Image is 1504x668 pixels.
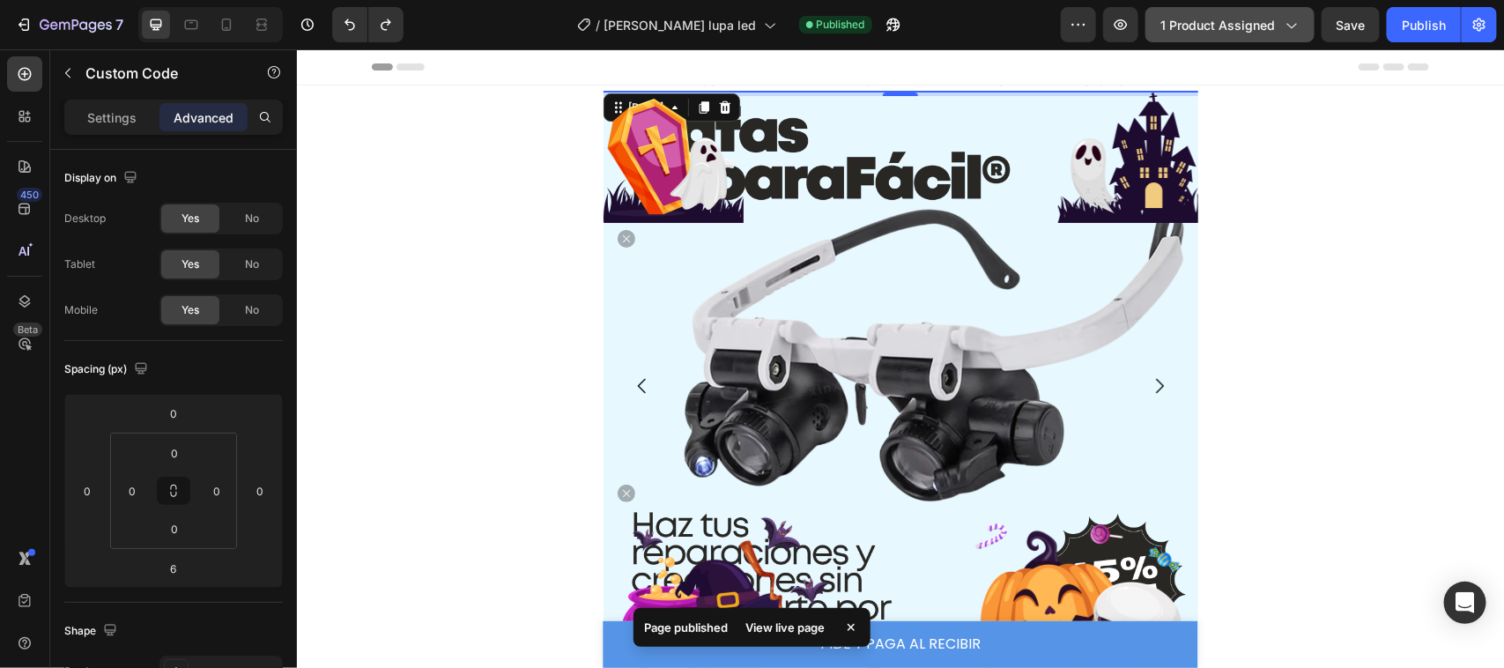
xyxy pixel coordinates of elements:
button: Carousel Next Arrow [838,312,887,361]
div: Beta [13,323,42,337]
div: Desktop [64,211,106,226]
div: Shape [64,620,121,643]
span: Published [817,17,865,33]
span: [PERSON_NAME] lupa led [604,16,757,34]
div: Display on [64,167,141,190]
span: No [245,302,259,318]
button: 1 product assigned [1145,7,1315,42]
span: Save [1337,18,1366,33]
div: View live page [735,615,835,640]
input: 0px [119,478,145,504]
span: / [596,16,601,34]
input: 0 [156,400,191,427]
p: 7 [115,14,123,35]
span: Yes [182,256,199,272]
div: Open Intercom Messenger [1444,582,1486,624]
span: 1 product assigned [1160,16,1275,34]
button: Publish [1387,7,1461,42]
p: Page published [644,619,728,636]
input: 0px [157,516,192,542]
span: Yes [182,302,199,318]
span: No [245,211,259,226]
input: 0 [247,478,273,504]
div: Mobile [64,302,98,318]
img: gempages_574339718892749887-af9730c0-bbec-489e-a7e3-4adaf142cdc6.png [307,41,901,636]
div: 450 [17,188,42,202]
div: Tablet [64,256,95,272]
span: No [245,256,259,272]
input: 6 [156,555,191,582]
button: <p>PIDE Y PAGA AL RECIBIR</p> [307,572,901,619]
p: Settings [87,108,137,127]
input: 0 [74,478,100,504]
button: Save [1322,7,1380,42]
p: PIDE Y PAGA AL RECIBIR [523,583,684,608]
p: Custom Code [85,63,235,84]
span: Yes [182,211,199,226]
div: Publish [1402,16,1446,34]
div: Spacing (px) [64,358,152,382]
button: Carousel Back Arrow [321,312,370,361]
p: Advanced [174,108,233,127]
iframe: Design area [297,49,1504,668]
button: 7 [7,7,131,42]
input: 0px [204,478,230,504]
input: 0px [157,440,192,466]
div: Undo/Redo [332,7,404,42]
